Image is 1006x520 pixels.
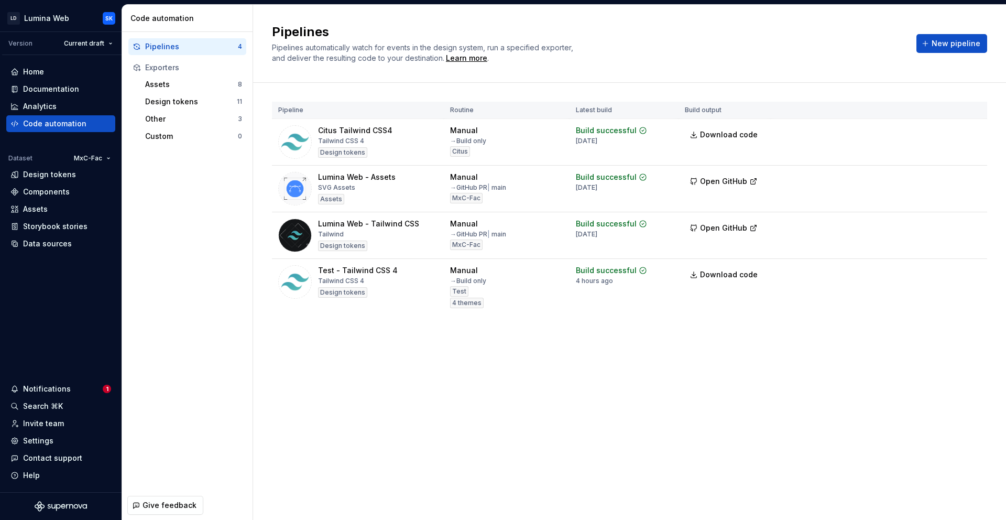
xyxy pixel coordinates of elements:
[679,102,771,119] th: Build output
[7,12,20,25] div: LD
[6,398,115,415] button: Search ⌘K
[487,230,490,238] span: |
[272,102,444,119] th: Pipeline
[8,39,32,48] div: Version
[23,187,70,197] div: Components
[6,98,115,115] a: Analytics
[237,97,242,106] div: 11
[700,176,747,187] span: Open GitHub
[444,55,489,62] span: .
[59,36,117,51] button: Current draft
[685,178,762,187] a: Open GitHub
[6,63,115,80] a: Home
[576,277,613,285] div: 4 hours ago
[145,79,238,90] div: Assets
[69,151,115,166] button: MxC-Fac
[318,194,344,204] div: Assets
[6,201,115,218] a: Assets
[6,166,115,183] a: Design tokens
[23,239,72,249] div: Data sources
[127,496,203,515] button: Give feedback
[576,137,597,145] div: [DATE]
[700,269,758,280] span: Download code
[487,183,490,191] span: |
[141,93,246,110] button: Design tokens11
[8,154,32,162] div: Dataset
[6,432,115,449] a: Settings
[24,13,69,24] div: Lumina Web
[23,84,79,94] div: Documentation
[128,38,246,55] button: Pipelines4
[6,183,115,200] a: Components
[64,39,104,48] span: Current draft
[23,453,82,463] div: Contact support
[318,172,396,182] div: Lumina Web - Assets
[143,500,196,511] span: Give feedback
[446,53,487,63] a: Learn more
[318,230,344,239] div: Tailwind
[238,42,242,51] div: 4
[141,76,246,93] button: Assets8
[145,62,242,73] div: Exporters
[318,287,367,298] div: Design tokens
[272,43,575,62] span: Pipelines automatically watch for events in the design system, run a specified exporter, and deli...
[141,111,246,127] button: Other3
[6,415,115,432] a: Invite team
[2,7,119,29] button: LDLumina WebSK
[700,223,747,233] span: Open GitHub
[23,470,40,481] div: Help
[685,225,762,234] a: Open GitHub
[318,125,392,136] div: Citus Tailwind CSS4
[685,219,762,237] button: Open GitHub
[576,172,637,182] div: Build successful
[570,102,679,119] th: Latest build
[916,34,987,53] button: New pipeline
[105,14,113,23] div: SK
[272,24,904,40] h2: Pipelines
[685,172,762,191] button: Open GitHub
[318,137,364,145] div: Tailwind CSS 4
[23,401,63,411] div: Search ⌘K
[6,115,115,132] a: Code automation
[23,221,88,232] div: Storybook stories
[145,96,237,107] div: Design tokens
[141,128,246,145] button: Custom0
[450,172,478,182] div: Manual
[450,286,468,297] div: Test
[23,169,76,180] div: Design tokens
[6,467,115,484] button: Help
[6,81,115,97] a: Documentation
[685,265,764,284] a: Download code
[576,219,637,229] div: Build successful
[318,265,398,276] div: Test - Tailwind CSS 4
[145,131,238,142] div: Custom
[932,38,980,49] span: New pipeline
[130,13,248,24] div: Code automation
[23,384,71,394] div: Notifications
[576,183,597,192] div: [DATE]
[450,230,506,239] div: → GitHub PR main
[23,418,64,429] div: Invite team
[6,381,115,397] button: Notifications1
[450,146,470,157] div: Citus
[452,299,482,307] span: 4 themes
[23,204,48,214] div: Assets
[23,436,53,446] div: Settings
[576,125,637,136] div: Build successful
[74,154,102,162] span: MxC-Fac
[450,219,478,229] div: Manual
[318,147,367,158] div: Design tokens
[576,230,597,239] div: [DATE]
[444,102,570,119] th: Routine
[6,450,115,467] button: Contact support
[6,235,115,252] a: Data sources
[238,115,242,123] div: 3
[450,137,486,145] div: → Build only
[450,277,486,285] div: → Build only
